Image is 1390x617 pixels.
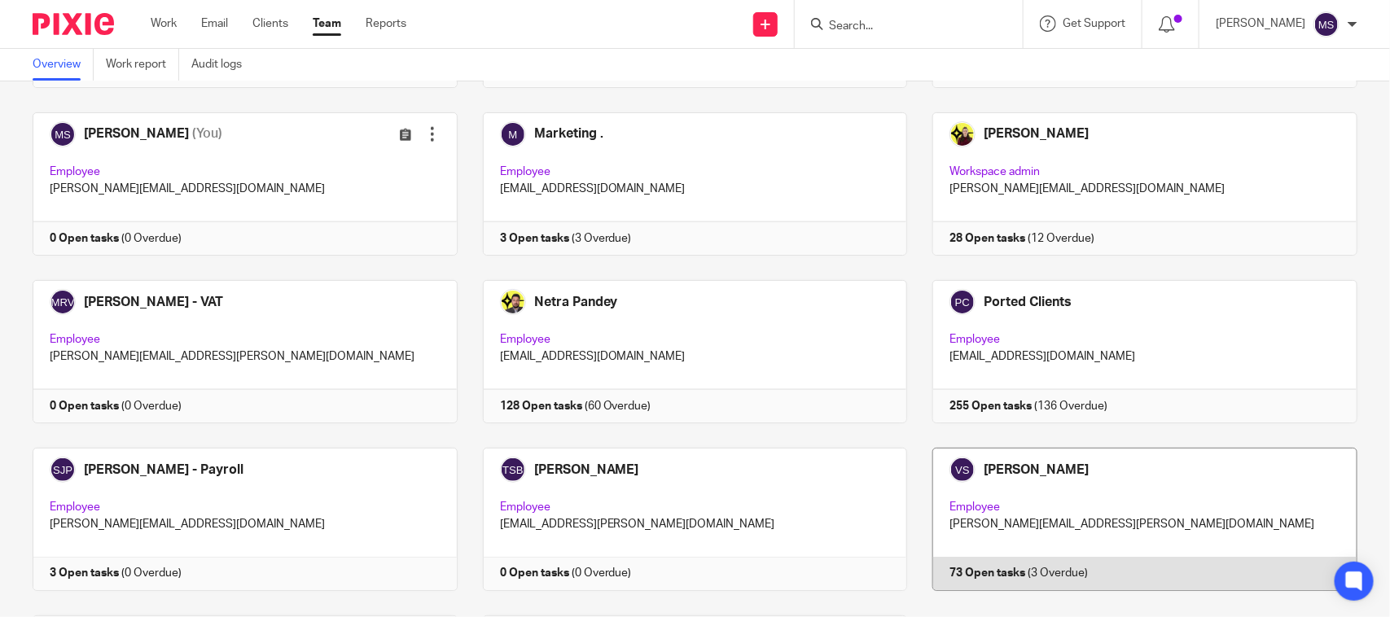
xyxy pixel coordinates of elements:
[106,49,179,81] a: Work report
[33,13,114,35] img: Pixie
[201,15,228,32] a: Email
[1063,18,1125,29] span: Get Support
[1313,11,1340,37] img: svg%3E
[252,15,288,32] a: Clients
[151,15,177,32] a: Work
[313,15,341,32] a: Team
[191,49,254,81] a: Audit logs
[1216,15,1305,32] p: [PERSON_NAME]
[33,49,94,81] a: Overview
[827,20,974,34] input: Search
[366,15,406,32] a: Reports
